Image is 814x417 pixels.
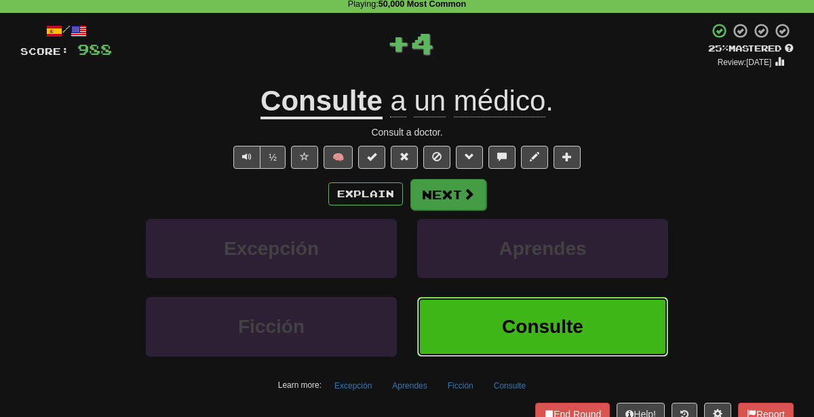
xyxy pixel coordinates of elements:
button: Aprendes [417,219,668,278]
div: Consult a doctor. [20,125,794,139]
button: Ficción [146,297,397,356]
span: + [387,22,410,63]
span: Score: [20,45,69,57]
button: 🧠 [324,146,353,169]
span: un [414,85,446,117]
span: 4 [410,26,434,60]
button: Excepción [327,376,379,396]
span: Consulte [502,316,583,337]
button: Excepción [146,219,397,278]
button: ½ [260,146,286,169]
div: Mastered [708,43,794,55]
button: Aprendes [385,376,434,396]
div: / [20,22,112,39]
button: Next [410,179,486,210]
small: Review: [DATE] [718,58,772,67]
span: . [383,85,554,117]
small: Learn more: [278,380,322,390]
button: Set this sentence to 100% Mastered (alt+m) [358,146,385,169]
div: Text-to-speech controls [231,146,286,169]
span: a [390,85,406,117]
u: Consulte [260,85,383,119]
button: Play sentence audio (ctl+space) [233,146,260,169]
button: Favorite sentence (alt+f) [291,146,318,169]
button: Discuss sentence (alt+u) [488,146,516,169]
span: Excepción [224,238,319,259]
button: Consulte [486,376,533,396]
span: Aprendes [499,238,586,259]
button: Add to collection (alt+a) [554,146,581,169]
span: médico [454,85,545,117]
span: 25 % [708,43,729,54]
span: 988 [77,41,112,58]
button: Ficción [440,376,481,396]
button: Ignore sentence (alt+i) [423,146,450,169]
button: Grammar (alt+g) [456,146,483,169]
button: Consulte [417,297,668,356]
button: Edit sentence (alt+d) [521,146,548,169]
button: Explain [328,182,403,205]
button: Reset to 0% Mastered (alt+r) [391,146,418,169]
span: Ficción [238,316,305,337]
